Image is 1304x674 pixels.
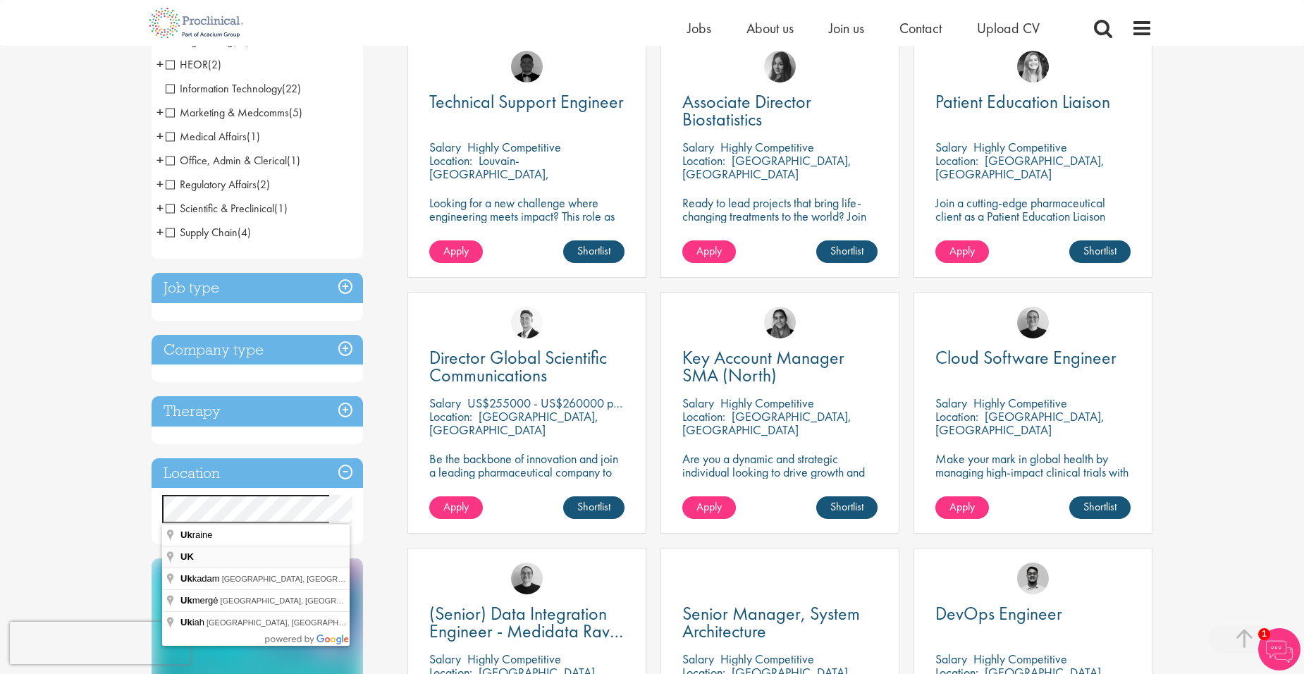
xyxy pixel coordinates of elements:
[682,93,878,128] a: Associate Director Biostatistics
[935,152,1105,182] p: [GEOGRAPHIC_DATA], [GEOGRAPHIC_DATA]
[166,57,221,72] span: HEOR
[180,617,192,627] span: Uk
[682,90,811,131] span: Associate Director Biostatistics
[720,139,814,155] p: Highly Competitive
[207,618,372,627] span: [GEOGRAPHIC_DATA], [GEOGRAPHIC_DATA]
[899,19,942,37] a: Contact
[764,51,796,82] a: Heidi Hennigan
[443,499,469,514] span: Apply
[429,152,472,168] span: Location:
[443,243,469,258] span: Apply
[10,622,190,664] iframe: reCAPTCHA
[1017,307,1049,338] a: Emma Pretorious
[180,573,192,584] span: Uk
[935,601,1062,625] span: DevOps Engineer
[156,149,164,171] span: +
[152,458,363,489] h3: Location
[156,125,164,147] span: +
[152,396,363,427] h3: Therapy
[429,452,625,519] p: Be the backbone of innovation and join a leading pharmaceutical company to help keep life-changin...
[949,499,975,514] span: Apply
[166,105,289,120] span: Marketing & Medcomms
[467,395,658,411] p: US$255000 - US$260000 per annum
[977,19,1040,37] span: Upload CV
[180,595,220,606] span: mergė
[180,573,222,584] span: kadam
[156,102,164,123] span: +
[682,651,714,667] span: Salary
[429,496,483,519] a: Apply
[682,408,851,438] p: [GEOGRAPHIC_DATA], [GEOGRAPHIC_DATA]
[682,152,851,182] p: [GEOGRAPHIC_DATA], [GEOGRAPHIC_DATA]
[682,605,878,640] a: Senior Manager, System Architecture
[720,651,814,667] p: Highly Competitive
[935,651,967,667] span: Salary
[696,243,722,258] span: Apply
[829,19,864,37] a: Join us
[180,595,192,606] span: Uk
[166,201,274,216] span: Scientific & Preclinical
[935,139,967,155] span: Salary
[166,153,300,168] span: Office, Admin & Clerical
[429,90,624,114] span: Technical Support Engineer
[152,273,363,303] h3: Job type
[764,307,796,338] img: Anjali Parbhu
[682,601,860,643] span: Senior Manager, System Architecture
[935,152,978,168] span: Location:
[429,349,625,384] a: Director Global Scientific Communications
[257,177,270,192] span: (2)
[166,129,260,144] span: Medical Affairs
[166,177,270,192] span: Regulatory Affairs
[687,19,711,37] a: Jobs
[935,395,967,411] span: Salary
[429,240,483,263] a: Apply
[287,153,300,168] span: (1)
[935,408,1105,438] p: [GEOGRAPHIC_DATA], [GEOGRAPHIC_DATA]
[746,19,794,37] span: About us
[429,196,625,250] p: Looking for a new challenge where engineering meets impact? This role as Technical Support Engine...
[1258,628,1300,670] img: Chatbot
[282,81,301,96] span: (22)
[682,196,878,263] p: Ready to lead projects that bring life-changing treatments to the world? Join our client at the f...
[682,452,878,505] p: Are you a dynamic and strategic individual looking to drive growth and build lasting partnerships...
[220,596,386,605] span: [GEOGRAPHIC_DATA], [GEOGRAPHIC_DATA]
[511,563,543,594] img: Emma Pretorious
[682,152,725,168] span: Location:
[935,196,1131,263] p: Join a cutting-edge pharmaceutical client as a Patient Education Liaison (PEL) where your precisi...
[429,152,549,195] p: Louvain-[GEOGRAPHIC_DATA], [GEOGRAPHIC_DATA]
[429,139,461,155] span: Salary
[166,153,287,168] span: Office, Admin & Clerical
[156,54,164,75] span: +
[222,575,473,583] span: [GEOGRAPHIC_DATA], [GEOGRAPHIC_DATA], [GEOGRAPHIC_DATA]
[563,496,625,519] a: Shortlist
[152,335,363,365] h3: Company type
[1069,496,1131,519] a: Shortlist
[429,345,607,387] span: Director Global Scientific Communications
[511,51,543,82] img: Tom Stables
[935,408,978,424] span: Location:
[1069,240,1131,263] a: Shortlist
[816,496,878,519] a: Shortlist
[935,349,1131,367] a: Cloud Software Engineer
[682,408,725,424] span: Location:
[1017,563,1049,594] img: Timothy Deschamps
[156,173,164,195] span: +
[180,617,207,627] span: iah
[935,240,989,263] a: Apply
[166,201,288,216] span: Scientific & Preclinical
[166,129,247,144] span: Medical Affairs
[429,605,625,640] a: (Senior) Data Integration Engineer - Medidata Rave Specialized
[166,105,302,120] span: Marketing & Medcomms
[973,395,1067,411] p: Highly Competitive
[949,243,975,258] span: Apply
[166,225,238,240] span: Supply Chain
[720,395,814,411] p: Highly Competitive
[289,105,302,120] span: (5)
[935,345,1117,369] span: Cloud Software Engineer
[1017,51,1049,82] img: Manon Fuller
[682,345,844,387] span: Key Account Manager SMA (North)
[973,651,1067,667] p: Highly Competitive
